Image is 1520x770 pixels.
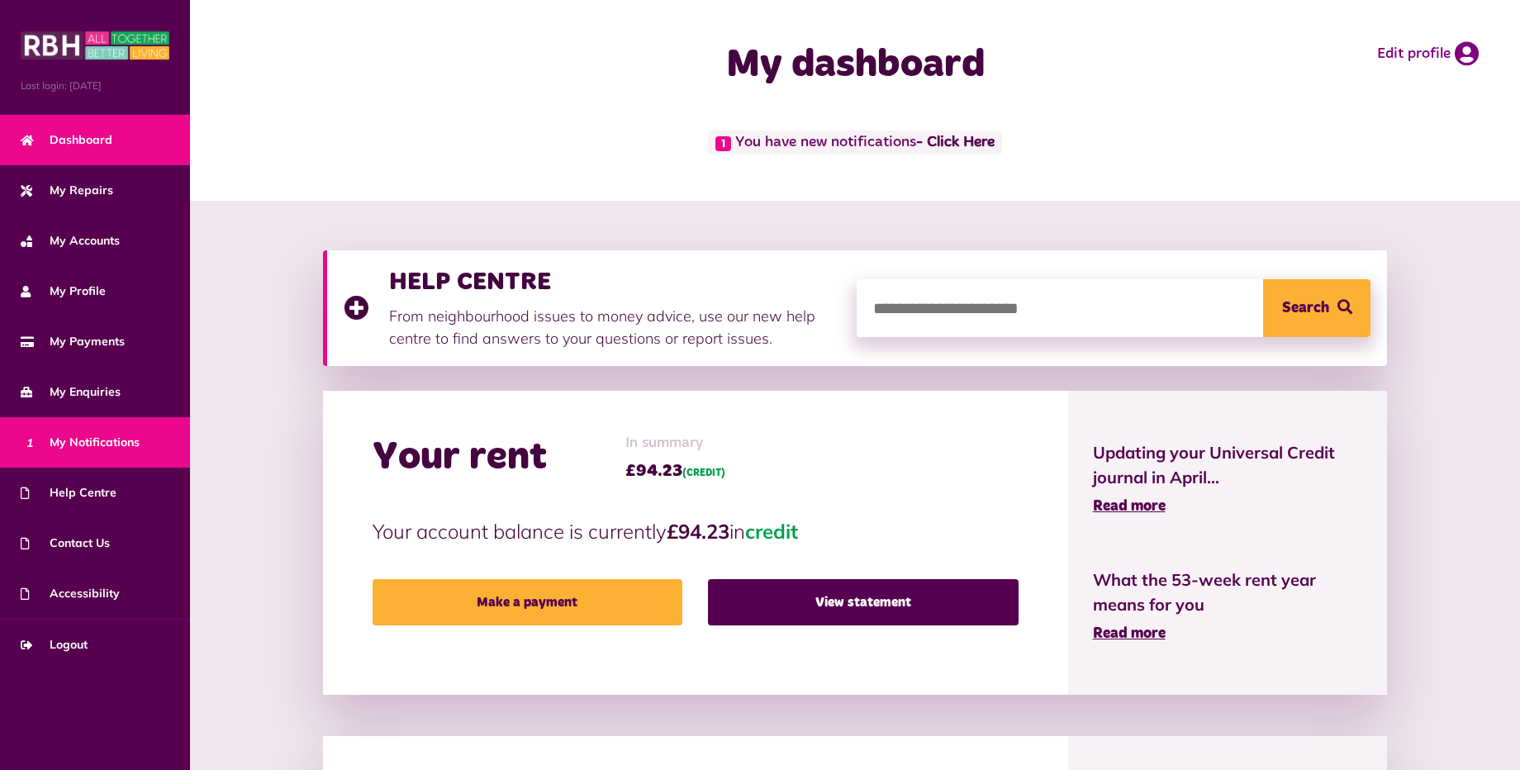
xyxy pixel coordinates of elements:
span: Dashboard [21,131,112,149]
span: Logout [21,636,88,654]
span: Search [1282,279,1329,337]
a: Updating your Universal Credit journal in April... Read more [1093,440,1362,518]
span: credit [745,519,798,544]
h2: Your rent [373,434,547,482]
a: Make a payment [373,579,682,625]
strong: £94.23 [667,519,729,544]
span: In summary [625,432,725,454]
a: Edit profile [1377,41,1479,66]
span: My Payments [21,333,125,350]
span: Read more [1093,499,1166,514]
span: 1 [715,136,731,151]
span: What the 53-week rent year means for you [1093,568,1362,617]
span: My Enquiries [21,383,121,401]
span: My Accounts [21,232,120,250]
span: Contact Us [21,535,110,552]
button: Search [1263,279,1370,337]
span: Accessibility [21,585,120,602]
span: You have new notifications [708,131,1001,154]
span: (CREDIT) [682,468,725,478]
h1: My dashboard [539,41,1171,89]
span: 1 [21,433,39,451]
span: £94.23 [625,459,725,483]
span: My Profile [21,283,106,300]
p: Your account balance is currently in [373,516,1019,546]
span: Help Centre [21,484,116,501]
a: - Click Here [916,135,995,150]
img: MyRBH [21,29,169,62]
p: From neighbourhood issues to money advice, use our new help centre to find answers to your questi... [389,305,841,349]
span: My Notifications [21,434,140,451]
span: Last login: [DATE] [21,78,169,93]
h3: HELP CENTRE [389,267,841,297]
span: My Repairs [21,182,113,199]
a: What the 53-week rent year means for you Read more [1093,568,1362,645]
span: Updating your Universal Credit journal in April... [1093,440,1362,490]
span: Read more [1093,626,1166,641]
a: View statement [708,579,1018,625]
